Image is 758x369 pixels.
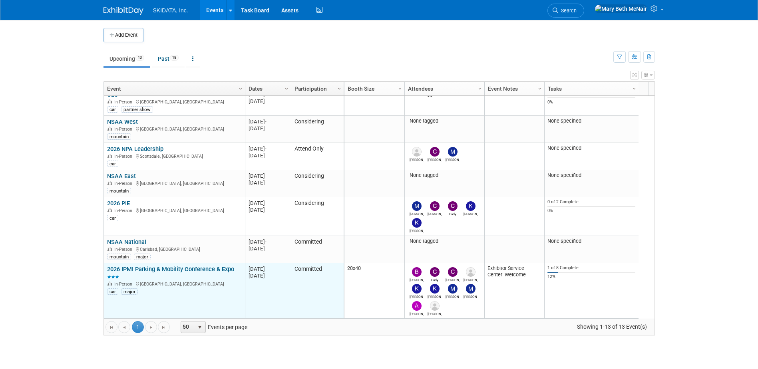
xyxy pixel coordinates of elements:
div: car [107,106,118,113]
div: major [134,254,151,260]
a: Search [547,4,584,18]
img: Keith Lynch [466,201,475,211]
span: 18 [170,55,179,61]
td: 20x40 [344,263,404,319]
div: [GEOGRAPHIC_DATA], [GEOGRAPHIC_DATA] [107,280,241,287]
img: In-Person Event [107,127,112,131]
span: select [197,324,203,331]
div: James Toal [428,311,442,316]
div: Carlsbad, [GEOGRAPHIC_DATA] [107,246,241,252]
span: Go to the last page [161,324,167,331]
td: Exhibitor Service Center Welcome [484,263,544,319]
div: major [121,288,138,295]
img: In-Person Event [107,282,112,286]
span: In-Person [114,208,135,213]
a: CES [107,91,118,98]
div: Carly Jansen [428,277,442,282]
div: Malloy Pohrer [446,294,460,299]
div: [DATE] [249,200,287,206]
img: In-Person Event [107,154,112,158]
a: Go to the first page [105,321,117,333]
div: 12% [547,274,635,280]
div: [DATE] [249,266,287,272]
div: Keith Lynch [464,211,477,216]
img: Michael Ball [466,284,475,294]
span: 50 [181,321,195,333]
div: None tagged [408,118,481,124]
a: Column Settings [396,82,404,94]
a: Column Settings [236,82,245,94]
div: car [107,288,118,295]
a: Go to the next page [145,321,157,333]
div: [DATE] [249,118,287,125]
div: Christopher Archer [428,211,442,216]
td: In Qualcomm booth. [484,89,544,116]
a: Dates [249,82,286,95]
div: partner show [121,106,153,113]
div: Dave Luken [464,277,477,282]
a: Past18 [152,51,185,66]
a: Event [107,82,240,95]
td: Attend Only [291,143,344,170]
td: Considering [291,116,344,143]
span: Column Settings [237,85,244,92]
div: Scottsdale, [GEOGRAPHIC_DATA] [107,153,241,159]
div: car [107,215,118,221]
span: In-Person [114,154,135,159]
a: Attendees [408,82,479,95]
div: [DATE] [249,238,287,245]
div: [GEOGRAPHIC_DATA], [GEOGRAPHIC_DATA] [107,207,241,214]
span: Events per page [170,321,255,333]
a: 2026 IPMI Parking & Mobility Conference & Expo [107,266,234,280]
span: Showing 1-13 of 13 Event(s) [569,321,654,332]
button: Add Event [103,28,143,42]
div: [DATE] [249,272,287,279]
img: In-Person Event [107,208,112,212]
a: Tasks [548,82,633,95]
div: [DATE] [249,145,287,152]
span: - [265,173,267,179]
span: - [265,119,267,125]
span: - [265,266,267,272]
div: [DATE] [249,179,287,186]
div: [DATE] [249,173,287,179]
div: 0% [547,99,635,105]
span: Column Settings [631,85,637,92]
a: NSAA East [107,173,136,180]
span: 13 [135,55,144,61]
a: NSAA West [107,118,138,125]
div: mountain [107,188,131,194]
img: Kim Masoner [412,218,422,228]
div: 0% [547,208,635,214]
img: In-Person Event [107,247,112,251]
a: Event Notes [488,82,539,95]
div: 0 of 2 Complete [547,199,635,205]
img: Malloy Pohrer [448,284,458,294]
div: Andy Hennessey [410,311,424,316]
img: In-Person Event [107,99,112,103]
img: ExhibitDay [103,7,143,15]
div: mountain [107,133,131,140]
img: In-Person Event [107,181,112,185]
a: Column Settings [282,82,291,94]
div: Michael Ball [464,294,477,299]
a: Upcoming13 [103,51,150,66]
span: Column Settings [336,85,342,92]
img: Dave Luken [412,147,422,157]
div: Michael Ball [446,157,460,162]
span: In-Person [114,99,135,105]
span: Go to the next page [148,324,154,331]
a: Participation [294,82,338,95]
div: Dave Luken [410,157,424,162]
span: Column Settings [537,85,543,92]
img: Dave Luken [466,267,475,277]
span: Go to the first page [108,324,115,331]
span: - [265,146,267,152]
a: 2026 NPA Leadership [107,145,163,153]
span: Go to the previous page [121,324,127,331]
span: Search [558,8,577,14]
a: Column Settings [335,82,344,94]
div: [GEOGRAPHIC_DATA], [GEOGRAPHIC_DATA] [107,180,241,186]
div: car [107,161,118,167]
div: Carly Jansen [446,211,460,216]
